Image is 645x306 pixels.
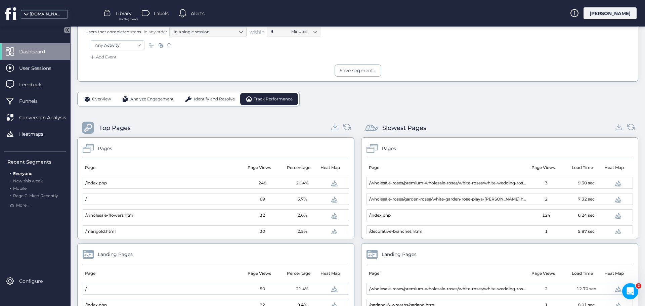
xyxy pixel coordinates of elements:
span: /marigold.html [85,228,116,235]
nz-select-item: Any Activity [95,40,140,50]
span: 248 [258,180,266,186]
span: /decorative-branches.html [369,228,422,235]
span: 50 [260,286,265,292]
span: Conversion Analysis [19,114,76,121]
span: Help [106,226,117,231]
span: 69 [260,196,265,203]
span: Configure [19,277,53,285]
nz-select-item: In a single session [174,27,242,37]
span: 32 [260,212,265,219]
mat-header-cell: Heat Map [318,158,344,177]
span: 2.5% [297,228,307,235]
span: Alerts [191,10,205,17]
span: /wholesale-roses/premium-wholesale-roses/white-roses/white-wedding-roses.html [369,286,526,292]
div: Top Pages [99,123,131,133]
div: Add Event [89,54,117,60]
span: Dashboard [19,48,55,55]
span: 20.4% [296,180,308,186]
span: . [10,177,11,183]
mat-header-cell: Heat Map [602,264,628,283]
div: Recent messageProfile image for HamedHi [PERSON_NAME], how can I help you?Hamed•[DATE] [7,79,128,114]
span: Rage Clicked Recently [13,193,58,198]
span: Heatmaps [19,130,53,138]
button: Messages [45,210,89,236]
span: Search for help [14,153,54,160]
p: How can we help? [13,59,121,71]
mat-header-cell: Load Time [563,264,602,283]
div: Welcome to FullSession [10,166,125,178]
span: Messages [56,226,79,231]
div: Unleashing Session Control Using Custom Attributes [10,178,125,198]
span: Users that completed steps [85,29,141,35]
mat-header-cell: Percentage [279,264,318,283]
span: For Segments [119,17,138,21]
div: [DOMAIN_NAME] [30,11,63,17]
span: 6.24 sec [578,212,595,219]
img: Profile image for Hamed [97,11,111,24]
span: 3 [545,180,548,186]
mat-header-cell: Page [83,264,240,283]
span: . [10,184,11,191]
span: 21.4% [296,286,308,292]
span: /wholesale-roses/garden-roses/white-garden-rose-playa-[PERSON_NAME].html [369,196,526,203]
mat-header-cell: Page [83,158,240,177]
span: Track Performance [254,96,293,102]
div: Save segment... [340,67,376,74]
div: Close [116,11,128,23]
div: Recent message [14,85,121,92]
mat-header-cell: Heat Map [318,264,344,283]
div: Landing Pages [382,251,417,258]
div: • [DATE] [48,101,67,108]
span: 2.6% [297,212,307,219]
div: Unleashing Session Control Using Custom Attributes [14,181,113,195]
span: 5.7% [297,196,307,203]
mat-header-cell: Page Views [240,158,279,177]
span: / [85,286,87,292]
span: / [85,196,87,203]
div: Send us a message [14,123,112,130]
iframe: Intercom live chat [622,283,638,299]
div: Landing Pages [98,251,133,258]
div: Pages [98,145,112,152]
div: [PERSON_NAME] [584,7,637,19]
span: /wholesale-flowers.html [85,212,134,219]
p: Hi [PERSON_NAME] [13,48,121,59]
span: 1 [545,228,548,235]
button: Help [90,210,134,236]
img: logo [13,13,24,24]
span: Feedback [19,81,52,88]
div: Hamed [30,101,47,108]
span: Mobile [13,186,27,191]
mat-header-cell: Heat Map [602,158,628,177]
span: 124 [542,212,550,219]
div: Slowest Pages [382,123,426,133]
span: User Sessions [19,64,61,72]
mat-header-cell: Page Views [523,264,563,283]
mat-header-cell: Load Time [563,158,602,177]
mat-header-cell: Page [367,158,523,177]
span: Hi [PERSON_NAME], how can I help you? [30,95,125,100]
div: Enhancing Session Insights With Custom Events [10,198,125,217]
span: Labels [154,10,169,17]
span: in any order [142,29,167,35]
span: 30 [260,228,265,235]
span: Identify and Resolve [194,96,235,102]
div: Recent Segments [7,158,66,166]
span: Overview [92,96,111,102]
span: 2 [545,286,548,292]
span: . [10,170,11,176]
span: 12.70 sec [576,286,596,292]
span: Library [116,10,132,17]
span: New this week [13,178,43,183]
span: Home [15,226,30,231]
span: 2 [636,283,641,289]
div: Welcome to FullSession [14,168,113,175]
span: More ... [16,202,31,209]
span: /index.php [85,180,107,186]
button: Search for help [10,149,125,163]
div: Send us a messageWe'll be back online later [DATE] [7,118,128,143]
span: Funnels [19,97,48,105]
div: Enhancing Session Insights With Custom Events [14,200,113,214]
span: 7.32 sec [578,196,595,203]
mat-header-cell: Page [367,264,523,283]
